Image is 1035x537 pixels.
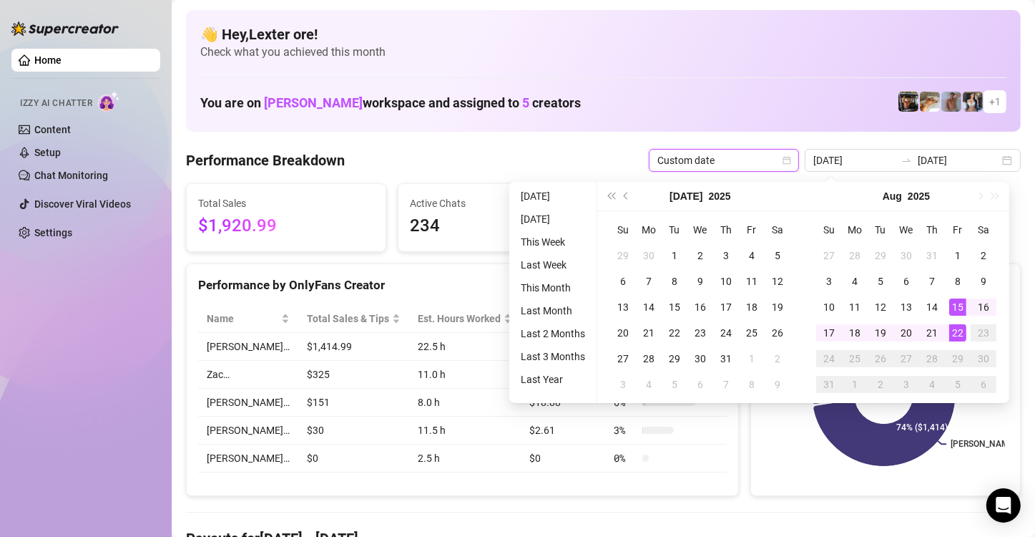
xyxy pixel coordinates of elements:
td: 2025-07-17 [713,294,739,320]
th: Fr [945,217,971,243]
th: Sa [971,217,996,243]
div: 1 [743,350,760,367]
div: 28 [923,350,941,367]
button: Choose a year [709,182,731,211]
span: Total Sales [198,195,374,211]
div: 2 [769,350,786,367]
div: 4 [923,376,941,393]
td: 2025-09-04 [919,372,945,397]
td: 2025-07-31 [713,346,739,372]
th: We [687,217,713,243]
td: $2.61 [521,417,605,445]
td: $0 [521,445,605,473]
td: $0 [298,445,409,473]
td: 2025-09-03 [893,372,919,397]
td: 2025-08-08 [945,268,971,294]
td: 2025-08-02 [765,346,790,372]
th: We [893,217,919,243]
img: logo-BBDzfeDw.svg [11,21,119,36]
td: 2025-08-05 [868,268,893,294]
text: [PERSON_NAME]… [951,440,1022,450]
button: Last year (Control + left) [603,182,619,211]
div: 5 [872,273,889,290]
td: 2025-07-27 [816,243,842,268]
div: 2 [975,247,992,264]
td: 11.5 h [409,417,521,445]
td: 2025-07-16 [687,294,713,320]
td: 2025-08-23 [971,320,996,346]
div: 12 [872,299,889,316]
th: Total Sales & Tips [298,305,409,333]
span: Custom date [657,150,790,171]
div: 3 [614,376,632,393]
td: 2025-08-17 [816,320,842,346]
div: 18 [743,299,760,316]
img: Nathan [898,92,918,112]
td: 2025-07-21 [636,320,662,346]
td: 2025-08-12 [868,294,893,320]
td: 2025-08-13 [893,294,919,320]
li: This Week [515,233,591,251]
td: 2025-08-07 [919,268,945,294]
td: 2.5 h [409,445,521,473]
td: 2025-07-23 [687,320,713,346]
div: Performance by OnlyFans Creator [198,276,727,295]
span: [PERSON_NAME] [264,95,363,110]
th: Name [198,305,298,333]
span: $1,920.99 [198,213,374,240]
div: Est. Hours Worked [418,311,501,326]
img: Katy [963,92,983,112]
div: 24 [820,350,838,367]
td: 2025-08-26 [868,346,893,372]
div: 4 [846,273,863,290]
th: Th [713,217,739,243]
div: 19 [769,299,786,316]
div: 27 [898,350,915,367]
div: 8 [949,273,966,290]
div: 16 [692,299,709,316]
td: $18.88 [521,389,605,417]
div: 29 [614,247,632,264]
td: 2025-08-09 [971,268,996,294]
td: 2025-07-08 [662,268,687,294]
th: Tu [662,217,687,243]
span: + 1 [989,94,1001,110]
td: 2025-09-01 [842,372,868,397]
td: 2025-07-03 [713,243,739,268]
td: 2025-07-31 [919,243,945,268]
th: Th [919,217,945,243]
td: Zac… [198,361,298,389]
td: 2025-07-25 [739,320,765,346]
td: 2025-07-11 [739,268,765,294]
td: 2025-08-22 [945,320,971,346]
a: Discover Viral Videos [34,198,131,210]
div: 22 [949,324,966,342]
td: 2025-08-25 [842,346,868,372]
div: 1 [949,247,966,264]
div: 4 [743,247,760,264]
div: 1 [666,247,683,264]
td: 2025-06-30 [636,243,662,268]
td: 2025-08-08 [739,372,765,397]
td: 2025-07-20 [610,320,636,346]
td: 2025-09-06 [971,372,996,397]
img: Joey [941,92,961,112]
td: 8.0 h [409,389,521,417]
td: 2025-07-13 [610,294,636,320]
td: 2025-07-02 [687,243,713,268]
div: 30 [975,350,992,367]
div: 3 [898,376,915,393]
div: 18 [846,324,863,342]
div: Open Intercom Messenger [986,488,1021,523]
div: 29 [666,350,683,367]
div: 26 [872,350,889,367]
td: 2025-07-29 [868,243,893,268]
div: 30 [640,247,657,264]
td: 2025-08-02 [971,243,996,268]
span: Active Chats [410,195,586,211]
div: 10 [820,299,838,316]
li: Last Month [515,302,591,319]
td: 2025-08-06 [893,268,919,294]
td: 2025-08-20 [893,320,919,346]
div: 9 [975,273,992,290]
